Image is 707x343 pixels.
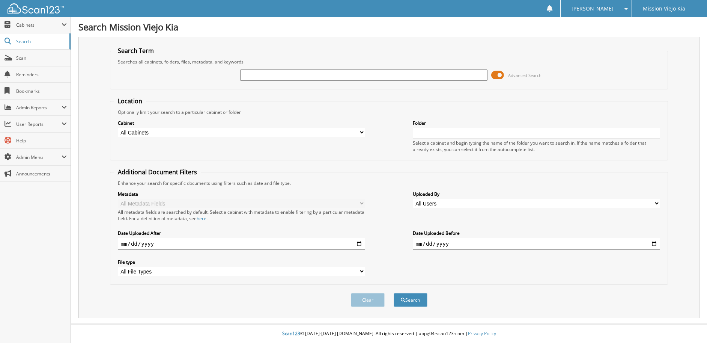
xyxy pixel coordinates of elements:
[114,47,158,55] legend: Search Term
[282,330,300,337] span: Scan123
[118,120,365,126] label: Cabinet
[118,230,365,236] label: Date Uploaded After
[118,191,365,197] label: Metadata
[114,180,664,186] div: Enhance your search for specific documents using filters such as date and file type.
[16,71,67,78] span: Reminders
[114,97,146,105] legend: Location
[16,104,62,111] span: Admin Reports
[114,59,664,65] div: Searches all cabinets, folders, files, metadata, and keywords
[468,330,496,337] a: Privacy Policy
[71,325,707,343] div: © [DATE]-[DATE] [DOMAIN_NAME]. All rights reserved | appg04-scan123-com |
[16,154,62,160] span: Admin Menu
[118,259,365,265] label: File type
[394,293,427,307] button: Search
[643,6,685,11] span: Mission Viejo Kia
[114,109,664,115] div: Optionally limit your search to a particular cabinet or folder
[16,22,62,28] span: Cabinets
[16,88,67,94] span: Bookmarks
[508,73,542,78] span: Advanced Search
[16,138,67,144] span: Help
[351,293,385,307] button: Clear
[572,6,614,11] span: [PERSON_NAME]
[118,209,365,222] div: All metadata fields are searched by default. Select a cabinet with metadata to enable filtering b...
[413,120,660,126] label: Folder
[413,238,660,250] input: end
[413,140,660,153] div: Select a cabinet and begin typing the name of the folder you want to search in. If the name match...
[8,3,64,14] img: scan123-logo-white.svg
[118,238,365,250] input: start
[16,171,67,177] span: Announcements
[16,121,62,127] span: User Reports
[413,191,660,197] label: Uploaded By
[197,215,206,222] a: here
[16,38,66,45] span: Search
[114,168,201,176] legend: Additional Document Filters
[78,21,699,33] h1: Search Mission Viejo Kia
[413,230,660,236] label: Date Uploaded Before
[16,55,67,61] span: Scan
